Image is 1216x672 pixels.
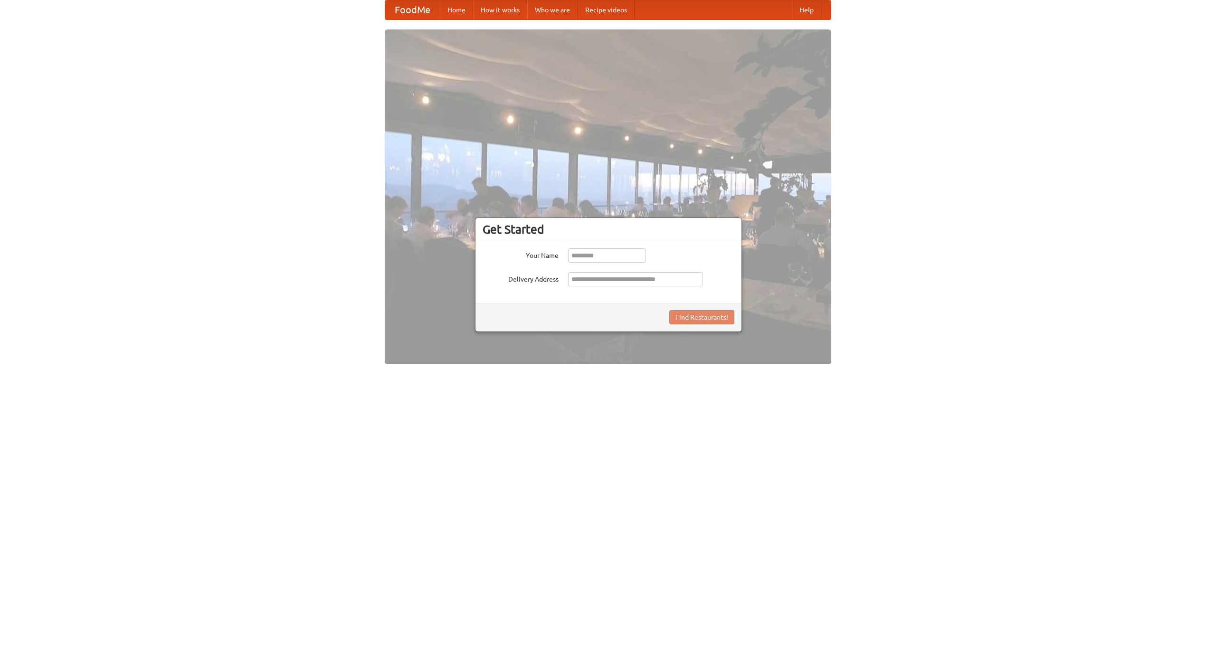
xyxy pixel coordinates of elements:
label: Delivery Address [483,272,559,284]
a: Help [792,0,821,19]
label: Your Name [483,248,559,260]
a: Who we are [527,0,578,19]
h3: Get Started [483,222,734,237]
a: Recipe videos [578,0,635,19]
button: Find Restaurants! [669,310,734,324]
a: Home [440,0,473,19]
a: How it works [473,0,527,19]
a: FoodMe [385,0,440,19]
